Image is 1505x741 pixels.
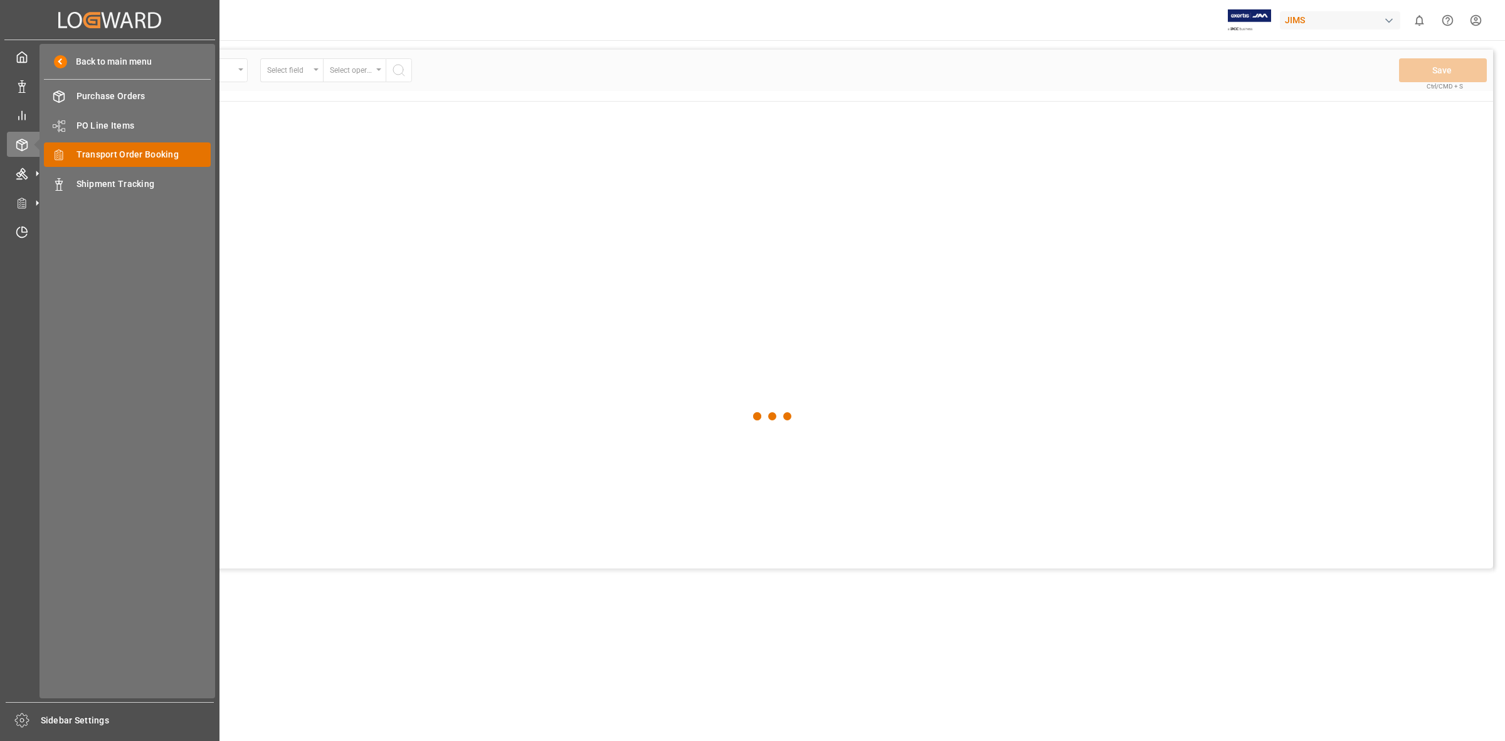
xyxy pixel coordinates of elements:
span: PO Line Items [77,119,211,132]
a: Transport Order Booking [44,142,211,167]
span: Back to main menu [67,55,152,68]
div: JIMS [1280,11,1400,29]
a: Timeslot Management V2 [7,220,213,244]
span: Sidebar Settings [41,714,214,727]
span: Shipment Tracking [77,178,211,191]
span: Purchase Orders [77,90,211,103]
a: My Cockpit [7,45,213,69]
a: Shipment Tracking [44,171,211,196]
button: show 0 new notifications [1405,6,1434,35]
a: My Reports [7,103,213,127]
span: Transport Order Booking [77,148,211,161]
button: JIMS [1280,8,1405,32]
a: Data Management [7,73,213,98]
img: Exertis%20JAM%20-%20Email%20Logo.jpg_1722504956.jpg [1228,9,1271,31]
a: PO Line Items [44,113,211,137]
a: Purchase Orders [44,84,211,109]
button: Help Center [1434,6,1462,35]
